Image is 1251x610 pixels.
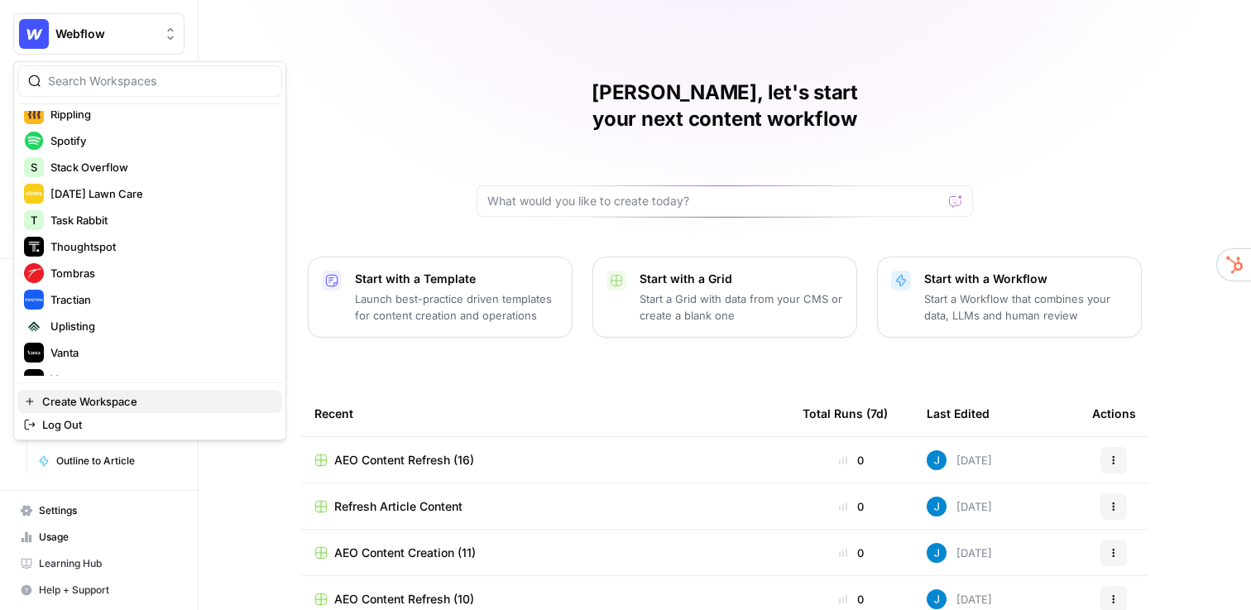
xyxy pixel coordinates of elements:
[19,19,49,49] img: Webflow Logo
[877,257,1142,338] button: Start with a WorkflowStart a Workflow that combines your data, LLMs and human review
[31,448,185,474] a: Outline to Article
[42,416,269,433] span: Log Out
[24,184,44,204] img: Sunday Lawn Care Logo
[24,369,44,389] img: Vanta Logo
[803,591,900,608] div: 0
[803,452,900,468] div: 0
[314,391,776,436] div: Recent
[13,497,185,524] a: Settings
[334,498,463,515] span: Refresh Article Content
[50,318,269,334] span: Uplisting
[50,106,269,122] span: Rippling
[927,589,992,609] div: [DATE]
[927,543,947,563] img: z620ml7ie90s7uun3xptce9f0frp
[640,271,843,287] p: Start with a Grid
[50,291,269,308] span: Tractian
[50,185,269,202] span: [DATE] Lawn Care
[39,583,177,598] span: Help + Support
[24,104,44,124] img: Rippling Logo
[50,344,269,361] span: Vanta
[803,545,900,561] div: 0
[308,257,573,338] button: Start with a TemplateLaunch best-practice driven templates for content creation and operations
[355,291,558,324] p: Launch best-practice driven templates for content creation and operations
[927,450,992,470] div: [DATE]
[314,498,776,515] a: Refresh Article Content
[24,290,44,310] img: Tractian Logo
[50,132,269,149] span: Spotify
[803,391,888,436] div: Total Runs (7d)
[13,577,185,603] button: Help + Support
[13,13,185,55] button: Workspace: Webflow
[314,545,776,561] a: AEO Content Creation (11)
[314,452,776,468] a: AEO Content Refresh (16)
[13,61,286,440] div: Workspace: Webflow
[803,498,900,515] div: 0
[13,550,185,577] a: Learning Hub
[24,343,44,363] img: Vanta Logo
[31,212,37,228] span: T
[314,591,776,608] a: AEO Content Refresh (10)
[39,503,177,518] span: Settings
[1092,391,1136,436] div: Actions
[50,265,269,281] span: Tombras
[55,26,156,42] span: Webflow
[927,497,992,516] div: [DATE]
[13,524,185,550] a: Usage
[48,73,271,89] input: Search Workspaces
[927,543,992,563] div: [DATE]
[24,237,44,257] img: Thoughtspot Logo
[50,212,269,228] span: Task Rabbit
[334,591,474,608] span: AEO Content Refresh (10)
[334,545,476,561] span: AEO Content Creation (11)
[31,159,37,175] span: S
[42,393,269,410] span: Create Workspace
[487,193,942,209] input: What would you like to create today?
[355,271,558,287] p: Start with a Template
[924,271,1128,287] p: Start with a Workflow
[927,391,990,436] div: Last Edited
[50,159,269,175] span: Stack Overflow
[24,263,44,283] img: Tombras Logo
[640,291,843,324] p: Start a Grid with data from your CMS or create a blank one
[39,556,177,571] span: Learning Hub
[17,413,282,436] a: Log Out
[24,316,44,336] img: Uplisting Logo
[50,238,269,255] span: Thoughtspot
[477,79,973,132] h1: [PERSON_NAME], let's start your next content workflow
[927,497,947,516] img: z620ml7ie90s7uun3xptce9f0frp
[927,450,947,470] img: z620ml7ie90s7uun3xptce9f0frp
[334,452,474,468] span: AEO Content Refresh (16)
[39,530,177,545] span: Usage
[17,390,282,413] a: Create Workspace
[24,131,44,151] img: Spotify Logo
[924,291,1128,324] p: Start a Workflow that combines your data, LLMs and human review
[50,371,269,387] span: Vanta
[927,589,947,609] img: z620ml7ie90s7uun3xptce9f0frp
[592,257,857,338] button: Start with a GridStart a Grid with data from your CMS or create a blank one
[56,454,177,468] span: Outline to Article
